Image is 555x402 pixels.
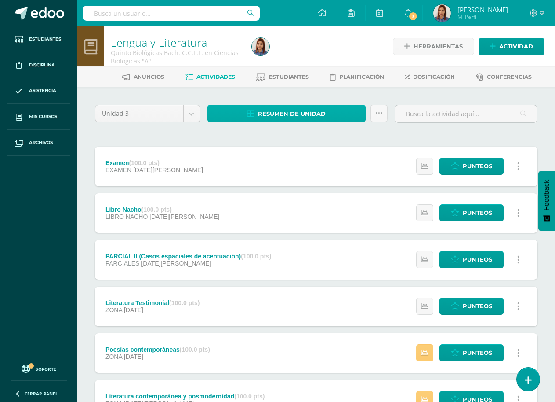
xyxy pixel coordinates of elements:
[405,70,455,84] a: Dosificación
[207,105,366,122] a: Resumen de unidad
[11,362,67,374] a: Soporte
[538,171,555,231] button: Feedback - Mostrar encuesta
[413,74,455,80] span: Dosificación
[463,345,492,361] span: Punteos
[124,306,143,313] span: [DATE]
[180,346,210,353] strong: (100.0 pts)
[105,346,210,353] div: Poesías contemporáneas
[122,70,164,84] a: Anuncios
[439,204,504,221] a: Punteos
[29,87,56,94] span: Asistencia
[463,205,492,221] span: Punteos
[439,298,504,315] a: Punteos
[124,353,143,360] span: [DATE]
[339,74,384,80] span: Planificación
[439,251,504,268] a: Punteos
[141,206,172,213] strong: (100.0 pts)
[29,139,53,146] span: Archivos
[95,105,200,122] a: Unidad 3
[439,344,504,361] a: Punteos
[129,159,160,166] strong: (100.0 pts)
[7,130,70,156] a: Archivos
[111,35,207,50] a: Lengua y Literatura
[134,74,164,80] span: Anuncios
[102,105,177,122] span: Unidad 3
[414,38,463,55] span: Herramientas
[105,393,265,400] div: Literatura contemporánea y posmodernidad
[463,251,492,268] span: Punteos
[439,158,504,175] a: Punteos
[169,299,200,306] strong: (100.0 pts)
[111,48,241,65] div: Quinto Biológicas Bach. C.C.L.L. en Ciencias Biológicas 'A'
[133,166,203,173] span: [DATE][PERSON_NAME]
[543,180,551,210] span: Feedback
[105,213,148,220] span: LIBRO NACHO
[433,4,451,22] img: d0f26e503699a9c74c6a7edf9e2c6eeb.png
[463,298,492,314] span: Punteos
[105,299,200,306] div: Literatura Testimonial
[105,353,122,360] span: ZONA
[499,38,533,55] span: Actividad
[330,70,384,84] a: Planificación
[29,62,55,69] span: Disciplina
[256,70,309,84] a: Estudiantes
[185,70,235,84] a: Actividades
[395,105,537,122] input: Busca la actividad aquí...
[393,38,474,55] a: Herramientas
[7,26,70,52] a: Estudiantes
[241,253,271,260] strong: (100.0 pts)
[105,206,220,213] div: Libro Nacho
[463,158,492,174] span: Punteos
[83,6,260,21] input: Busca un usuario...
[457,13,508,21] span: Mi Perfil
[29,36,61,43] span: Estudiantes
[105,253,272,260] div: PARCIAL II (Casos espaciales de acentuación)
[408,11,418,21] span: 3
[252,38,269,55] img: d0f26e503699a9c74c6a7edf9e2c6eeb.png
[149,213,219,220] span: [DATE][PERSON_NAME]
[141,260,211,267] span: [DATE][PERSON_NAME]
[269,74,309,80] span: Estudiantes
[7,78,70,104] a: Asistencia
[457,5,508,14] span: [PERSON_NAME]
[111,36,241,48] h1: Lengua y Literatura
[487,74,532,80] span: Conferencias
[29,113,57,120] span: Mis cursos
[7,52,70,78] a: Disciplina
[196,74,235,80] span: Actividades
[105,306,122,313] span: ZONA
[25,391,58,397] span: Cerrar panel
[258,106,326,122] span: Resumen de unidad
[476,70,532,84] a: Conferencias
[36,366,56,372] span: Soporte
[105,166,131,173] span: EXAMEN
[105,159,203,166] div: Examen
[234,393,265,400] strong: (100.0 pts)
[479,38,544,55] a: Actividad
[7,104,70,130] a: Mis cursos
[105,260,140,267] span: PARCIALES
